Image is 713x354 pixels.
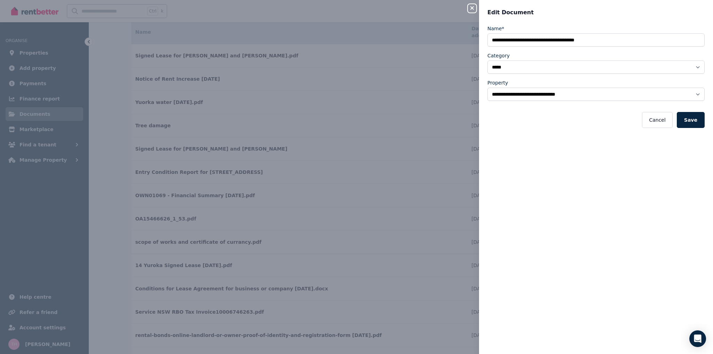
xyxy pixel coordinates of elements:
[677,112,705,128] button: Save
[642,112,672,128] button: Cancel
[689,330,706,347] div: Open Intercom Messenger
[487,8,534,17] span: Edit Document
[487,79,508,86] label: Property
[487,25,504,32] label: Name*
[487,52,510,59] label: Category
